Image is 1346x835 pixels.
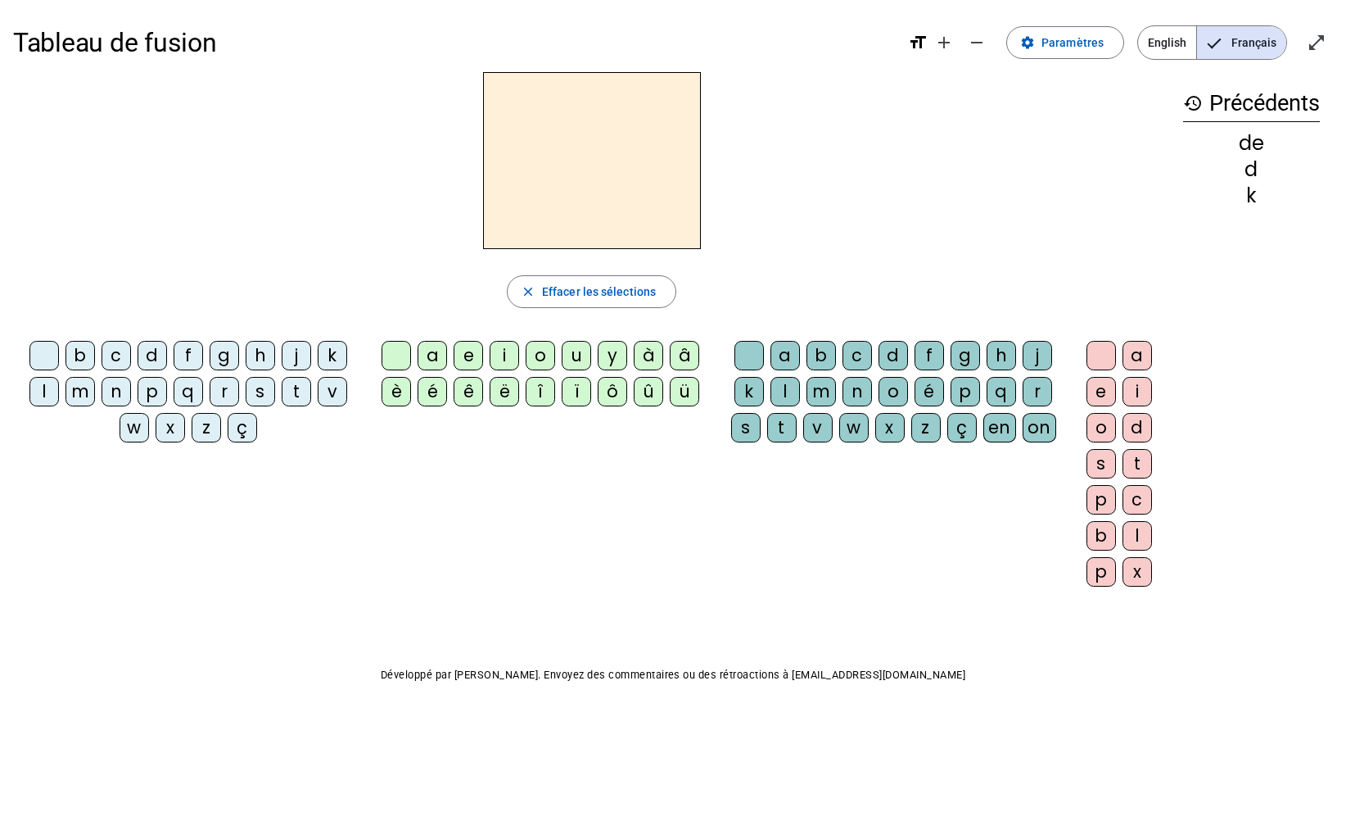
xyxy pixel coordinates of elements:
div: l [29,377,59,406]
div: y [598,341,627,370]
mat-icon: close [521,284,535,299]
div: ë [490,377,519,406]
div: â [670,341,699,370]
div: t [1122,449,1152,479]
div: à [634,341,663,370]
div: o [1086,413,1116,442]
mat-icon: remove [967,33,987,52]
div: x [875,413,905,442]
div: v [803,413,833,442]
mat-icon: history [1183,93,1203,113]
div: e [1086,377,1116,406]
div: w [120,413,149,442]
mat-icon: open_in_full [1307,33,1326,52]
div: d [138,341,167,370]
div: s [246,377,275,406]
mat-icon: format_size [908,33,928,52]
div: p [1086,557,1116,587]
div: b [65,341,95,370]
div: m [806,377,836,406]
div: k [1183,186,1320,206]
div: t [767,413,797,442]
div: n [102,377,131,406]
button: Entrer en plein écran [1300,26,1333,59]
h3: Précédents [1183,85,1320,122]
div: r [1023,377,1052,406]
div: a [1122,341,1152,370]
div: t [282,377,311,406]
div: b [1086,521,1116,551]
div: z [911,413,941,442]
div: ç [228,413,257,442]
div: en [983,413,1016,442]
div: b [806,341,836,370]
h1: Tableau de fusion [13,16,895,69]
div: on [1023,413,1056,442]
div: a [770,341,800,370]
div: o [879,377,908,406]
div: l [770,377,800,406]
div: d [1122,413,1152,442]
div: k [318,341,347,370]
div: p [951,377,980,406]
div: l [1122,521,1152,551]
div: p [138,377,167,406]
div: f [915,341,944,370]
div: h [246,341,275,370]
span: Paramètres [1041,33,1104,52]
div: î [526,377,555,406]
div: de [1183,134,1320,153]
button: Paramètres [1006,26,1124,59]
div: h [987,341,1016,370]
div: é [418,377,447,406]
div: ü [670,377,699,406]
div: q [174,377,203,406]
div: ï [562,377,591,406]
mat-icon: add [934,33,954,52]
button: Effacer les sélections [507,275,676,308]
div: u [562,341,591,370]
div: é [915,377,944,406]
div: c [1122,485,1152,515]
div: r [210,377,239,406]
div: d [879,341,908,370]
div: f [174,341,203,370]
div: û [634,377,663,406]
div: k [734,377,764,406]
div: s [731,413,761,442]
span: English [1138,26,1196,59]
div: p [1086,485,1116,515]
div: è [382,377,411,406]
span: Français [1197,26,1286,59]
mat-button-toggle-group: Language selection [1137,25,1287,60]
div: d [1183,160,1320,179]
div: g [210,341,239,370]
div: j [1023,341,1052,370]
div: x [1122,557,1152,587]
button: Augmenter la taille de la police [928,26,960,59]
div: x [156,413,185,442]
div: q [987,377,1016,406]
div: i [490,341,519,370]
div: ê [454,377,483,406]
mat-icon: settings [1020,35,1035,50]
div: a [418,341,447,370]
div: n [842,377,872,406]
span: Effacer les sélections [542,282,656,302]
div: w [839,413,869,442]
div: j [282,341,311,370]
div: z [192,413,221,442]
div: o [526,341,555,370]
div: m [65,377,95,406]
div: v [318,377,347,406]
div: s [1086,449,1116,479]
button: Diminuer la taille de la police [960,26,993,59]
div: i [1122,377,1152,406]
div: e [454,341,483,370]
div: c [102,341,131,370]
p: Développé par [PERSON_NAME]. Envoyez des commentaires ou des rétroactions à [EMAIL_ADDRESS][DOMAI... [13,665,1333,685]
div: c [842,341,872,370]
div: ô [598,377,627,406]
div: g [951,341,980,370]
div: ç [947,413,977,442]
